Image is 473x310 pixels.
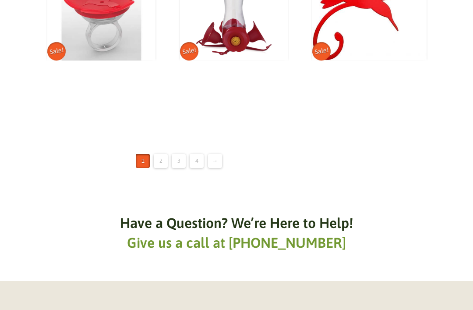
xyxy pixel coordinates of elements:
[154,154,168,168] a: Page 2
[172,154,186,168] a: Page 3
[136,154,150,168] span: Page 1
[190,154,204,168] a: Page 4
[120,214,353,233] h6: Have a Question? We’re Here to Help!
[178,41,200,62] span: Sale!
[311,41,332,62] span: Sale!
[127,235,346,251] a: Give us a call at [PHONE_NUMBER]
[46,41,67,62] span: Sale!
[208,154,222,168] a: →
